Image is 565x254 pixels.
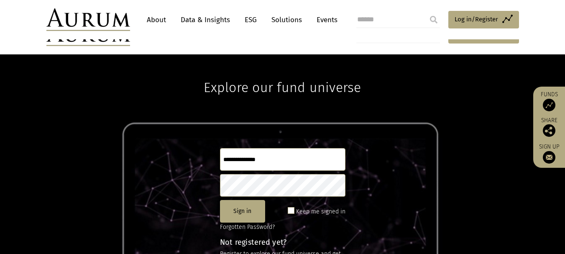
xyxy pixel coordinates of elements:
a: Funds [537,91,561,111]
a: About [143,12,170,28]
a: Sign up [537,143,561,164]
img: Access Funds [543,99,555,111]
h4: Not registered yet? [220,239,345,246]
a: Solutions [267,12,306,28]
h1: Explore our fund universe [204,54,361,95]
a: Forgotten Password? [220,223,275,231]
a: Log in/Register [448,11,519,28]
img: Aurum [46,8,130,31]
a: Events [312,12,337,28]
img: Share this post [543,124,555,137]
button: Sign in [220,200,265,223]
input: Submit [425,11,442,28]
label: Keep me signed in [296,207,345,217]
img: Sign up to our newsletter [543,151,555,164]
a: ESG [240,12,261,28]
div: Share [537,118,561,137]
a: Data & Insights [176,12,234,28]
span: Log in/Register [455,14,498,24]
